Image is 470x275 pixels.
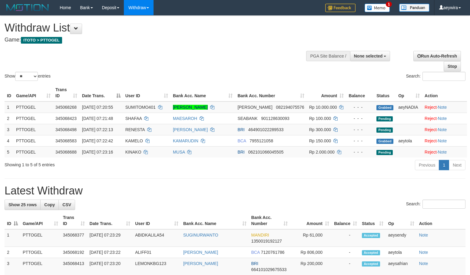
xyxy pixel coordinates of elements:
[14,146,53,157] td: PTTOGEL
[173,105,208,110] a: [PERSON_NAME]
[425,116,437,121] a: Reject
[183,261,218,266] a: [PERSON_NAME]
[235,84,306,101] th: Bank Acc. Number: activate to sort column ascending
[251,261,258,266] span: BRI
[438,138,447,143] a: Note
[422,113,467,124] td: ·
[237,105,272,110] span: [PERSON_NAME]
[276,105,304,110] span: Copy 082194075576 to clipboard
[14,113,53,124] td: PTTOGEL
[422,200,465,209] input: Search:
[309,116,331,121] span: Rp 100.000
[87,247,133,258] td: [DATE] 07:23:22
[438,150,447,154] a: Note
[396,101,422,113] td: aeyNADIA
[425,127,437,132] a: Reject
[82,116,113,121] span: [DATE] 07:21:48
[133,229,181,247] td: ABIDKALILA54
[5,101,14,113] td: 1
[61,247,87,258] td: 345068192
[55,138,77,143] span: 345068583
[14,124,53,135] td: PTTOGEL
[325,4,356,12] img: Feedback.jpg
[125,116,142,121] span: SHAFAA
[290,247,332,258] td: Rp 806,000
[349,138,372,144] div: - - -
[55,150,77,154] span: 345068688
[365,4,390,12] img: Button%20Memo.svg
[133,212,181,229] th: User ID: activate to sort column ascending
[444,61,461,71] a: Stop
[354,54,383,58] span: None selected
[87,229,133,247] td: [DATE] 07:23:29
[439,160,449,170] a: 1
[449,160,465,170] a: Next
[406,72,465,81] label: Search:
[386,212,417,229] th: Op: activate to sort column ascending
[5,212,20,229] th: ID: activate to sort column descending
[349,115,372,121] div: - - -
[307,84,346,101] th: Amount: activate to sort column ascending
[237,138,246,143] span: BCA
[261,250,284,255] span: Copy 7120761786 to clipboard
[55,116,77,121] span: 345068423
[386,247,417,258] td: aeytola
[82,138,113,143] span: [DATE] 07:22:42
[309,105,337,110] span: Rp 10.000.000
[332,212,359,229] th: Balance: activate to sort column ascending
[306,51,350,61] div: PGA Site Balance /
[80,84,123,101] th: Date Trans.: activate to sort column descending
[332,229,359,247] td: -
[5,229,20,247] td: 1
[82,127,113,132] span: [DATE] 07:22:13
[396,135,422,146] td: aeytola
[20,212,61,229] th: Game/API: activate to sort column ascending
[14,84,53,101] th: Game/API: activate to sort column ascending
[396,84,422,101] th: Op: activate to sort column ascending
[251,233,269,237] span: MANDIRI
[5,113,14,124] td: 2
[332,247,359,258] td: -
[362,250,380,255] span: Accepted
[5,200,41,210] a: Show 25 rows
[422,101,467,113] td: ·
[438,105,447,110] a: Note
[376,116,393,121] span: Pending
[53,84,80,101] th: Trans ID: activate to sort column ascending
[362,261,380,267] span: Accepted
[20,247,61,258] td: PTTOGEL
[5,22,307,34] h1: Withdraw List
[14,135,53,146] td: PTTOGEL
[362,233,380,238] span: Accepted
[399,4,429,12] img: panduan.png
[346,84,374,101] th: Balance
[376,150,393,155] span: Pending
[237,127,244,132] span: BRI
[125,127,145,132] span: RENESTA
[422,146,467,157] td: ·
[248,127,283,132] span: Copy 464901022289533 to clipboard
[183,233,218,237] a: SUGINURWANTO
[309,127,331,132] span: Rp 300.000
[183,250,218,255] a: [PERSON_NAME]
[123,84,170,101] th: User ID: activate to sort column ascending
[425,105,437,110] a: Reject
[349,127,372,133] div: - - -
[415,160,439,170] a: Previous
[173,127,208,132] a: [PERSON_NAME]
[249,212,290,229] th: Bank Acc. Number: activate to sort column ascending
[173,138,198,143] a: KAMARUDIN
[125,138,143,143] span: KAMELO
[14,101,53,113] td: PTTOGEL
[5,3,51,12] img: MOTION_logo.png
[386,229,417,247] td: aeysendy
[5,124,14,135] td: 3
[251,250,260,255] span: BCA
[87,212,133,229] th: Date Trans.: activate to sort column ascending
[61,229,87,247] td: 345068377
[422,124,467,135] td: ·
[5,37,307,43] h4: Game:
[413,51,461,61] a: Run Auto-Refresh
[20,229,61,247] td: PTTOGEL
[5,247,20,258] td: 2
